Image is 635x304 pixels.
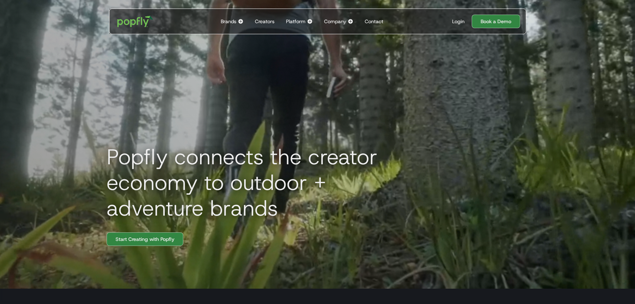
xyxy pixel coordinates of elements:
[286,18,306,25] div: Platform
[221,18,236,25] div: Brands
[472,15,520,28] a: Book a Demo
[107,232,183,246] a: Start Creating with Popfly
[452,18,465,25] div: Login
[449,18,467,25] a: Login
[362,9,386,34] a: Contact
[101,144,422,221] h1: Popfly connects the creator economy to outdoor + adventure brands
[365,18,383,25] div: Contact
[255,18,275,25] div: Creators
[112,11,158,32] a: home
[252,9,277,34] a: Creators
[324,18,346,25] div: Company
